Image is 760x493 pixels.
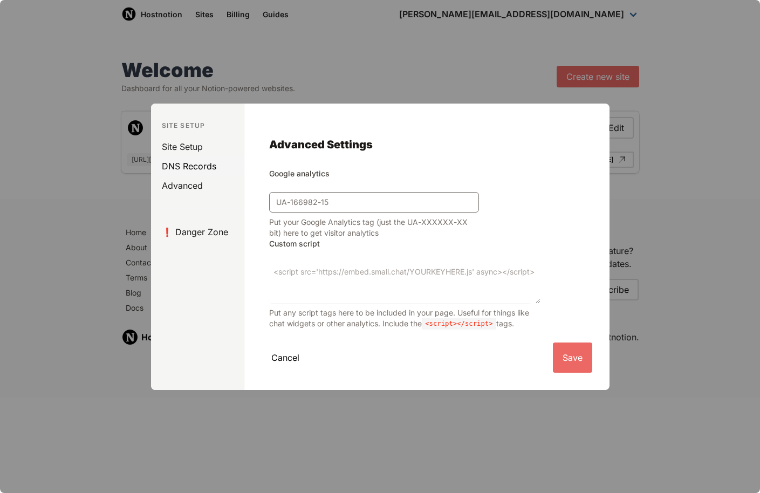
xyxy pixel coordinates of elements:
a: Site Setup [155,137,244,156]
input: UA-166982-15 [269,192,479,213]
a: Advanced [155,176,244,195]
p: Put your Google Analytics tag (just the UA-XXXXXX-XX bit) here to get visitor analytics [269,217,479,238]
p: Site Setup [151,121,244,131]
a: DNS Records [155,156,244,176]
button: Save [553,343,592,373]
h4: Advanced Settings [269,138,584,151]
button: Cancel [262,343,309,373]
p: Put any script tags here to be included in your page. Useful for things like chat widgets or othe... [269,307,532,330]
code: <script></script> [422,318,496,329]
a: ❗️ Danger Zone [155,222,244,242]
label: Custom script [269,238,532,249]
label: Google analytics [269,168,479,179]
